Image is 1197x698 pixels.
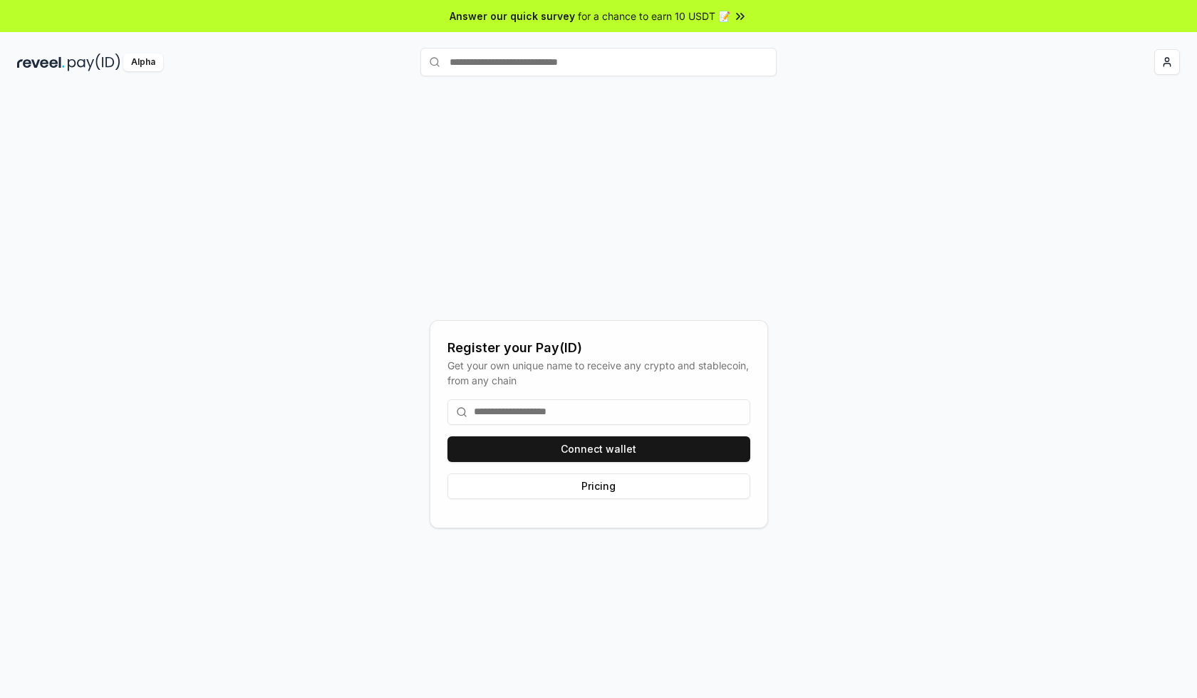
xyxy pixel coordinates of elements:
[447,473,750,499] button: Pricing
[447,358,750,388] div: Get your own unique name to receive any crypto and stablecoin, from any chain
[578,9,730,24] span: for a chance to earn 10 USDT 📝
[450,9,575,24] span: Answer our quick survey
[17,53,65,71] img: reveel_dark
[123,53,163,71] div: Alpha
[68,53,120,71] img: pay_id
[447,436,750,462] button: Connect wallet
[447,338,750,358] div: Register your Pay(ID)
